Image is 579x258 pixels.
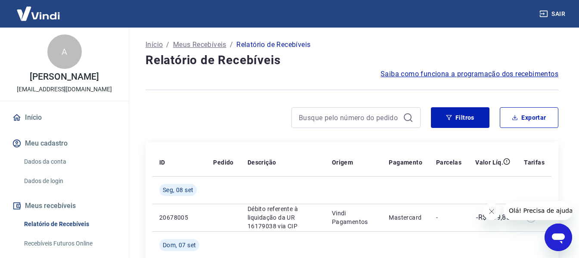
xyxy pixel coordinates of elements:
iframe: Botão para abrir a janela de mensagens [545,224,572,251]
p: ID [159,158,165,167]
h4: Relatório de Recebíveis [146,52,558,69]
a: Dados de login [21,172,118,190]
a: Meus Recebíveis [173,40,226,50]
p: Origem [332,158,353,167]
button: Filtros [431,107,489,128]
p: [PERSON_NAME] [30,72,99,81]
p: 20678005 [159,213,199,222]
span: Olá! Precisa de ajuda? [5,6,72,13]
button: Meus recebíveis [10,196,118,215]
p: Descrição [248,158,276,167]
a: Recebíveis Futuros Online [21,235,118,252]
img: Vindi [10,0,66,27]
p: - [436,213,461,222]
button: Meu cadastro [10,134,118,153]
p: [EMAIL_ADDRESS][DOMAIN_NAME] [17,85,112,94]
span: Dom, 07 set [163,241,196,249]
a: Início [10,108,118,127]
button: Sair [538,6,569,22]
a: Dados da conta [21,153,118,171]
a: Início [146,40,163,50]
p: Pagamento [389,158,422,167]
input: Busque pelo número do pedido [299,111,399,124]
div: A [47,34,82,69]
p: Débito referente à liquidação da UR 16179038 via CIP [248,205,318,230]
p: Relatório de Recebíveis [236,40,310,50]
a: Saiba como funciona a programação dos recebimentos [381,69,558,79]
p: Mastercard [389,213,422,222]
p: Valor Líq. [475,158,503,167]
p: -R$ 339,85 [476,212,510,223]
p: Tarifas [524,158,545,167]
iframe: Fechar mensagem [483,203,500,220]
p: Parcelas [436,158,461,167]
iframe: Mensagem da empresa [504,201,572,220]
p: / [166,40,169,50]
p: / [230,40,233,50]
a: Relatório de Recebíveis [21,215,118,233]
button: Exportar [500,107,558,128]
span: Seg, 08 set [163,186,193,194]
p: Vindi Pagamentos [332,209,375,226]
p: Pedido [213,158,233,167]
